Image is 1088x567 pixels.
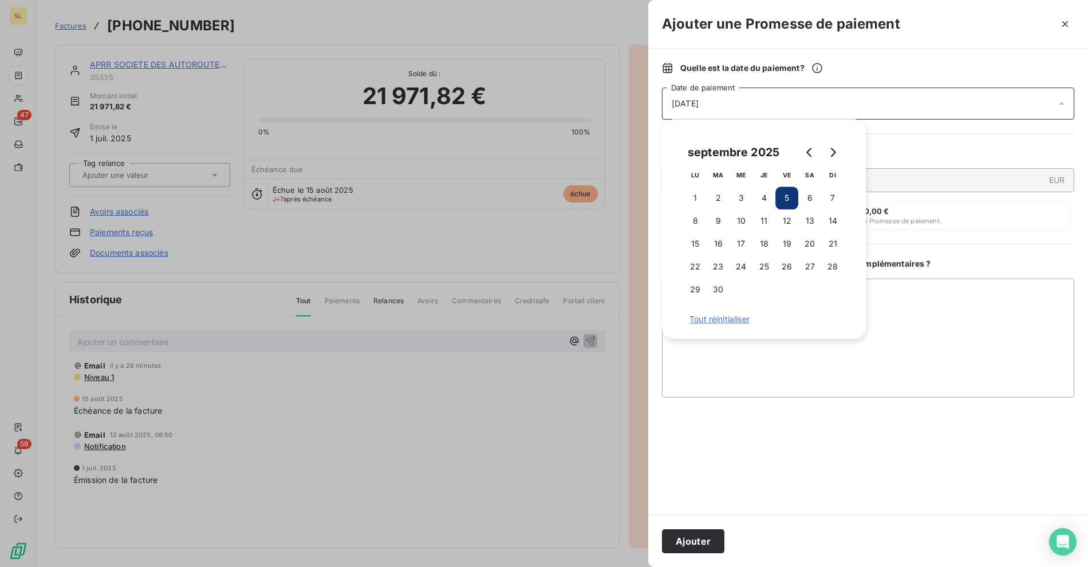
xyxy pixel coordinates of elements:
[707,209,730,232] button: 9
[864,207,889,216] span: 0,00 €
[730,255,752,278] button: 24
[798,164,821,187] th: samedi
[798,141,821,164] button: Go to previous month
[689,314,838,325] span: Tout réinitialiser
[684,143,783,161] div: septembre 2025
[775,209,798,232] button: 12
[752,232,775,255] button: 18
[684,278,707,301] button: 29
[775,164,798,187] th: vendredi
[752,209,775,232] button: 11
[798,209,821,232] button: 13
[707,164,730,187] th: mardi
[662,14,900,34] h3: Ajouter une Promesse de paiement
[707,278,730,301] button: 30
[798,232,821,255] button: 20
[680,62,823,74] span: Quelle est la date du paiement ?
[684,187,707,209] button: 1
[730,209,752,232] button: 10
[684,232,707,255] button: 15
[775,255,798,278] button: 26
[730,164,752,187] th: mercredi
[752,164,775,187] th: jeudi
[821,141,844,164] button: Go to next month
[730,187,752,209] button: 3
[684,209,707,232] button: 8
[775,187,798,209] button: 5
[775,232,798,255] button: 19
[752,255,775,278] button: 25
[707,187,730,209] button: 2
[821,209,844,232] button: 14
[821,232,844,255] button: 21
[752,187,775,209] button: 4
[821,164,844,187] th: dimanche
[798,187,821,209] button: 6
[821,187,844,209] button: 7
[821,255,844,278] button: 28
[684,255,707,278] button: 22
[672,98,699,109] span: [DATE]
[707,232,730,255] button: 16
[1049,528,1077,556] div: Open Intercom Messenger
[798,255,821,278] button: 27
[662,529,724,553] button: Ajouter
[684,164,707,187] th: lundi
[707,255,730,278] button: 23
[730,232,752,255] button: 17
